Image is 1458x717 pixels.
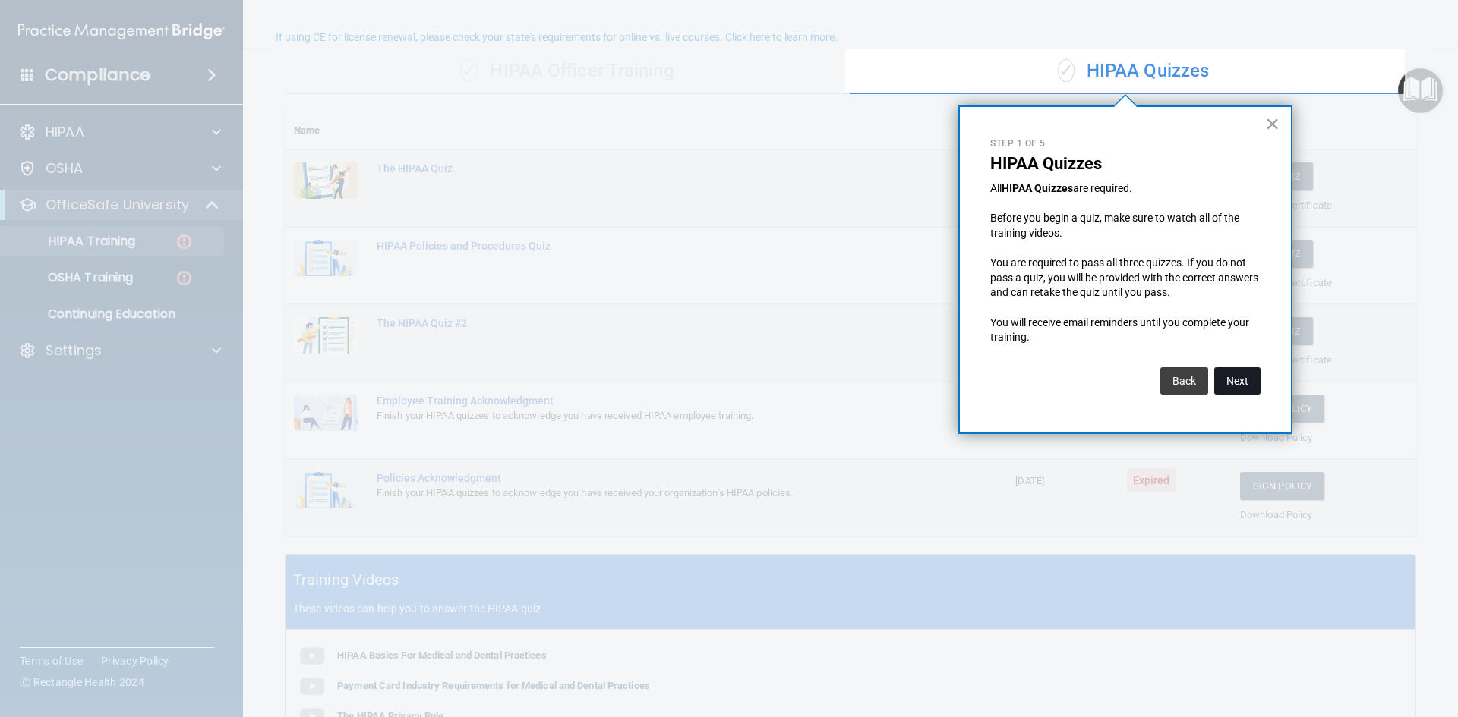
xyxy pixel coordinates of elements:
p: You are required to pass all three quizzes. If you do not pass a quiz, you will be provided with ... [990,256,1261,300]
button: Next [1214,367,1261,395]
strong: HIPAA Quizzes [1002,182,1073,194]
button: Close [1265,112,1280,136]
span: are required. [1073,182,1132,194]
span: All [990,182,1002,194]
span: ✓ [1058,59,1075,82]
div: HIPAA Quizzes [850,49,1416,94]
p: Step 1 of 5 [990,137,1261,150]
iframe: Drift Widget Chat Controller [1195,609,1440,670]
p: HIPAA Quizzes [990,154,1261,174]
button: Open Resource Center [1398,68,1443,113]
button: Back [1160,367,1208,395]
p: Before you begin a quiz, make sure to watch all of the training videos. [990,211,1261,241]
p: You will receive email reminders until you complete your training. [990,316,1261,345]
